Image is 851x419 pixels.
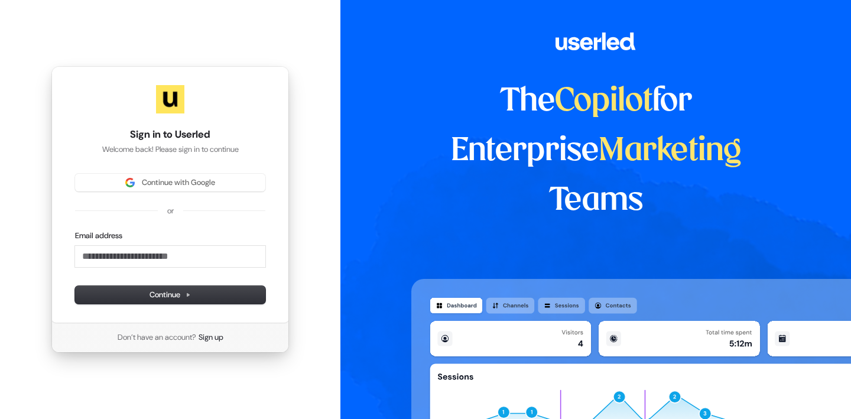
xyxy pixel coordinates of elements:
[555,86,652,117] span: Copilot
[156,85,184,113] img: Userled
[75,286,265,304] button: Continue
[599,136,742,167] span: Marketing
[75,128,265,142] h1: Sign in to Userled
[75,230,122,241] label: Email address
[142,177,215,188] span: Continue with Google
[167,206,174,216] p: or
[75,174,265,191] button: Sign in with GoogleContinue with Google
[118,332,196,343] span: Don’t have an account?
[125,178,135,187] img: Sign in with Google
[75,144,265,155] p: Welcome back! Please sign in to continue
[150,290,191,300] span: Continue
[411,77,781,226] h1: The for Enterprise Teams
[199,332,223,343] a: Sign up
